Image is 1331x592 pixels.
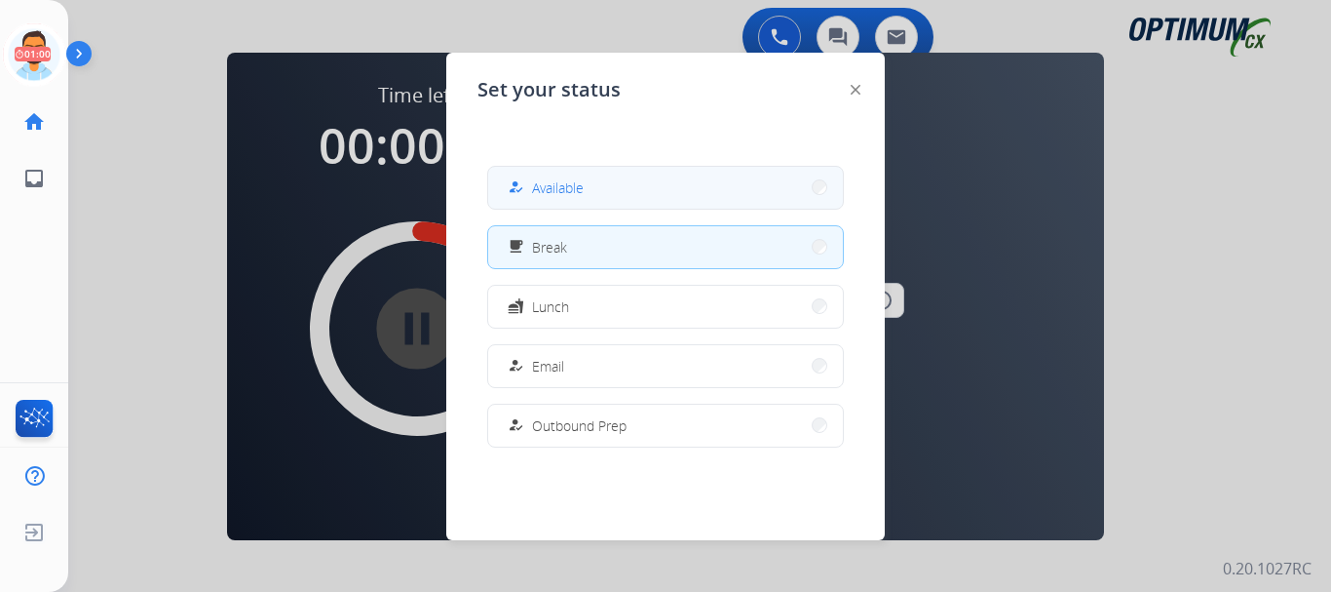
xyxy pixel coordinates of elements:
[508,417,524,434] mat-icon: how_to_reg
[532,356,564,376] span: Email
[532,296,569,317] span: Lunch
[488,345,843,387] button: Email
[508,179,524,196] mat-icon: how_to_reg
[851,85,860,95] img: close-button
[508,239,524,256] mat-icon: free_breakfast
[488,226,843,268] button: Break
[477,76,621,103] span: Set your status
[488,405,843,447] button: Outbound Prep
[508,298,524,315] mat-icon: fastfood
[532,237,567,257] span: Break
[22,110,46,134] mat-icon: home
[488,167,843,209] button: Available
[508,358,524,375] mat-icon: how_to_reg
[532,415,627,436] span: Outbound Prep
[1223,557,1312,580] p: 0.20.1027RC
[488,286,843,328] button: Lunch
[532,178,584,198] span: Available
[22,167,46,190] mat-icon: inbox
